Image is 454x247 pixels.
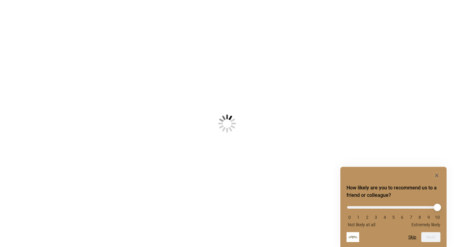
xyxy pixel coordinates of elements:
[421,232,440,242] button: Next question
[373,215,379,220] li: 3
[187,84,267,163] img: Loading
[382,215,388,220] li: 4
[355,215,361,220] li: 1
[417,215,423,220] li: 8
[434,215,440,220] li: 10
[408,215,414,220] li: 7
[390,215,397,220] li: 5
[408,235,416,240] button: Skip
[347,184,440,199] h2: How likely are you to recommend us to a friend or colleague? Select an option from 0 to 10, with ...
[426,215,432,220] li: 9
[348,222,375,227] span: Not likely at all
[364,215,370,220] li: 2
[399,215,405,220] li: 6
[433,172,440,179] button: Hide survey
[411,222,440,227] span: Extremely likely
[347,215,353,220] li: 0
[347,201,440,227] div: How likely are you to recommend us to a friend or colleague? Select an option from 0 to 10, with ...
[347,172,440,242] div: How likely are you to recommend us to a friend or colleague? Select an option from 0 to 10, with ...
